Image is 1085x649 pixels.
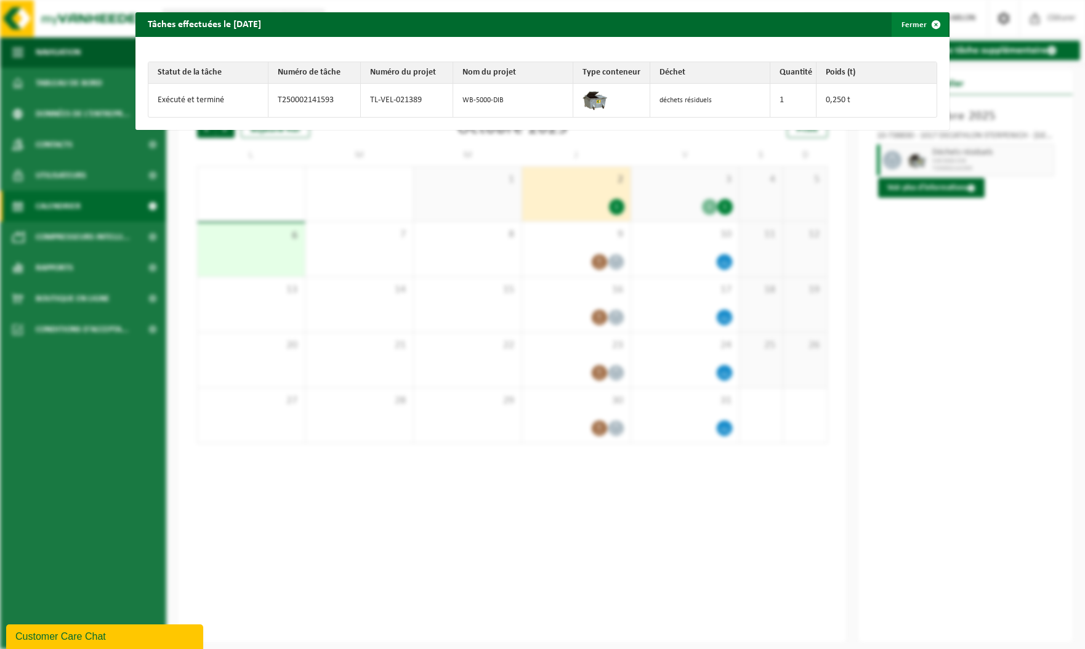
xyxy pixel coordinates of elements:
td: 0,250 t [817,84,937,117]
img: WB-5000-GAL-GY-01 [583,87,607,111]
td: 1 [770,84,817,117]
th: Quantité [770,62,817,84]
td: déchets résiduels [650,84,770,117]
button: Fermer [892,12,948,37]
td: WB-5000-DIB [453,84,573,117]
iframe: chat widget [6,622,206,649]
td: T250002141593 [268,84,361,117]
th: Numéro du projet [361,62,453,84]
td: TL-VEL-021389 [361,84,453,117]
td: Exécuté et terminé [148,84,268,117]
th: Déchet [650,62,770,84]
th: Numéro de tâche [268,62,361,84]
h2: Tâches effectuées le [DATE] [135,12,273,36]
th: Poids (t) [817,62,937,84]
th: Nom du projet [453,62,573,84]
th: Statut de la tâche [148,62,268,84]
th: Type conteneur [573,62,650,84]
